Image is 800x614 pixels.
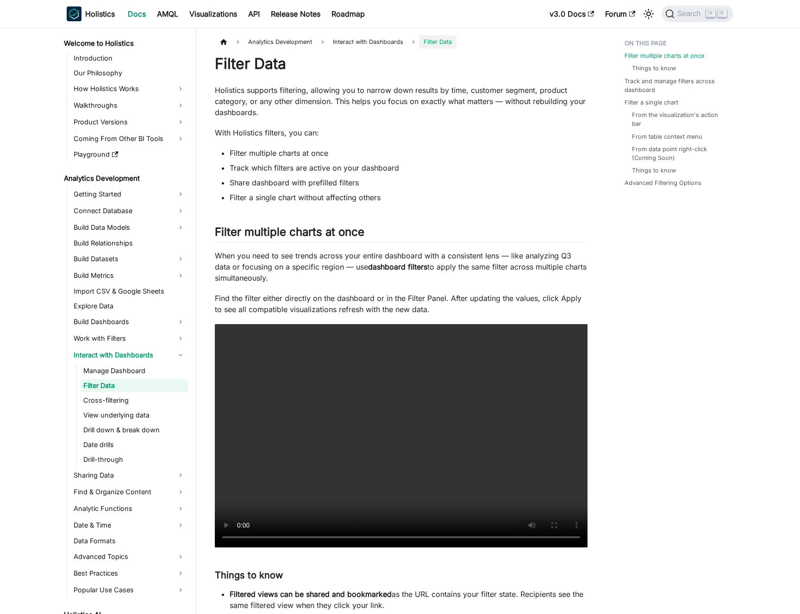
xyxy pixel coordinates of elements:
a: Coming From Other BI Tools [71,131,188,146]
a: Things to know [632,64,676,73]
a: Interact with Dashboards [71,348,188,362]
span: Search [675,10,706,18]
video: Your browser does not support embedding video, but you can . [215,324,587,547]
a: Introduction [71,52,188,65]
a: HolisticsHolistics [67,6,115,21]
span: Interact with Dashboards [328,35,408,49]
a: Build Data Models [71,220,188,235]
a: Cross-filtering [81,394,188,407]
p: When you need to see trends across your entire dashboard with a consistent lens — like analyzing ... [215,250,587,283]
b: Holistics [85,8,115,19]
a: Filter Data [81,379,188,392]
a: Connect Database [71,203,188,218]
a: Data Formats [71,534,188,547]
a: Advanced Filtering Options [625,178,701,187]
a: From data point right-click (Coming Soon) [632,145,724,162]
span: Analytics Development [244,35,317,49]
strong: Filtered views can be shared and bookmarked [230,589,392,599]
a: Forum [600,6,641,21]
h2: Filter multiple charts at once [215,225,587,243]
a: From the visualization's action bar [632,111,724,128]
a: Best Practices [71,566,188,581]
a: Home page [215,35,232,49]
a: Welcome to Holistics [61,37,188,50]
a: How Holistics Works [71,81,188,96]
a: Visualizations [184,6,243,21]
a: Analytics Development [61,172,188,185]
a: Roadmap [326,6,370,21]
a: Explore Data [71,300,188,313]
span: Filter Data [419,35,456,49]
button: Switch between dark and light mode (currently light mode) [641,6,656,21]
li: Filter a single chart without affecting others [230,192,587,203]
a: Track and manage filters across dashboard [625,77,728,94]
a: Product Versions [71,115,188,129]
li: Track which filters are active on your dashboard [230,162,587,173]
a: Things to know [632,166,676,175]
a: Build Metrics [71,268,188,283]
h1: Filter Data [215,55,587,73]
p: Find the filter either directly on the dashboard or in the Filter Panel. After updating the value... [215,293,587,315]
nav: Breadcrumbs [215,35,587,49]
p: With Holistics filters, you can: [215,127,587,138]
strong: dashboard filters [368,262,427,271]
li: Share dashboard with prefilled filters [230,177,587,188]
a: v3.0 Docs [544,6,600,21]
h3: Things to know [215,570,587,581]
a: Advanced Topics [71,549,188,564]
kbd: K [718,9,727,18]
a: Drill-through [81,453,188,466]
a: Docs [122,6,151,21]
a: Manage Dashboard [81,364,188,377]
a: Build Dashboards [71,314,188,329]
a: Work with Filters [71,331,188,346]
a: Popular Use Cases [71,583,188,597]
img: Holistics [67,6,81,21]
a: Release Notes [265,6,326,21]
a: Getting Started [71,187,188,202]
a: Filter multiple charts at once [625,51,704,60]
a: Build Relationships [71,237,188,250]
a: Import CSV & Google Sheets [71,285,188,298]
a: AMQL [151,6,184,21]
a: View underlying data [81,409,188,422]
button: Search (Command+K) [662,6,733,22]
a: Drill down & break down [81,424,188,436]
a: Filter a single chart [625,98,678,107]
a: Sharing Data [71,468,188,483]
p: as the URL contains your filter state. Recipients see the same filtered view when they click your... [230,589,587,611]
a: Date & Time [71,518,188,533]
a: Date drills [81,438,188,451]
a: Analytic Functions [71,501,188,516]
li: Filter multiple charts at once [230,147,587,159]
a: Our Philosophy [71,67,188,80]
a: Build Datasets [71,252,188,266]
p: Holistics supports filtering, allowing you to narrow down results by time, customer segment, prod... [215,85,587,118]
a: Playground [71,148,188,161]
a: API [243,6,265,21]
kbd: ⌘ [706,9,715,18]
a: Walkthroughs [71,98,188,113]
a: From table context menu [632,132,702,141]
nav: Docs sidebar [57,28,196,614]
a: Find & Organize Content [71,485,188,499]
